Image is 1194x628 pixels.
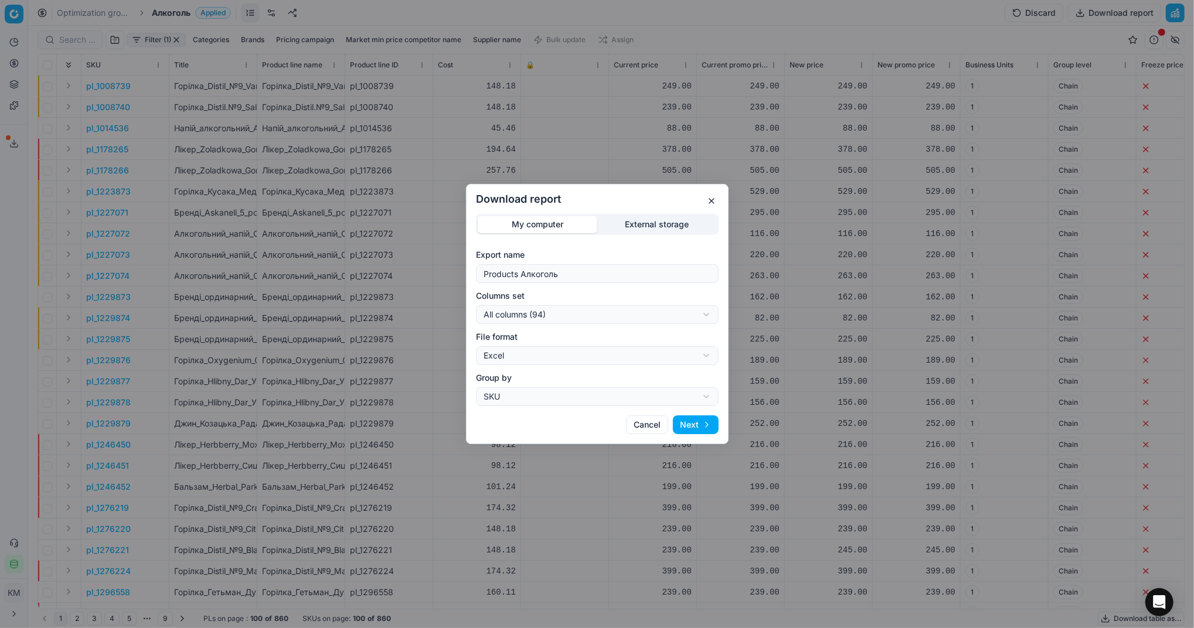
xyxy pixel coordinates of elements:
label: Columns set [476,290,719,302]
label: Export name [476,249,719,261]
label: File format [476,331,719,343]
button: My computer [478,216,597,233]
button: Next [673,415,719,434]
button: External storage [597,216,717,233]
button: Cancel [626,415,668,434]
label: Group by [476,372,719,384]
h2: Download report [476,194,719,204]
